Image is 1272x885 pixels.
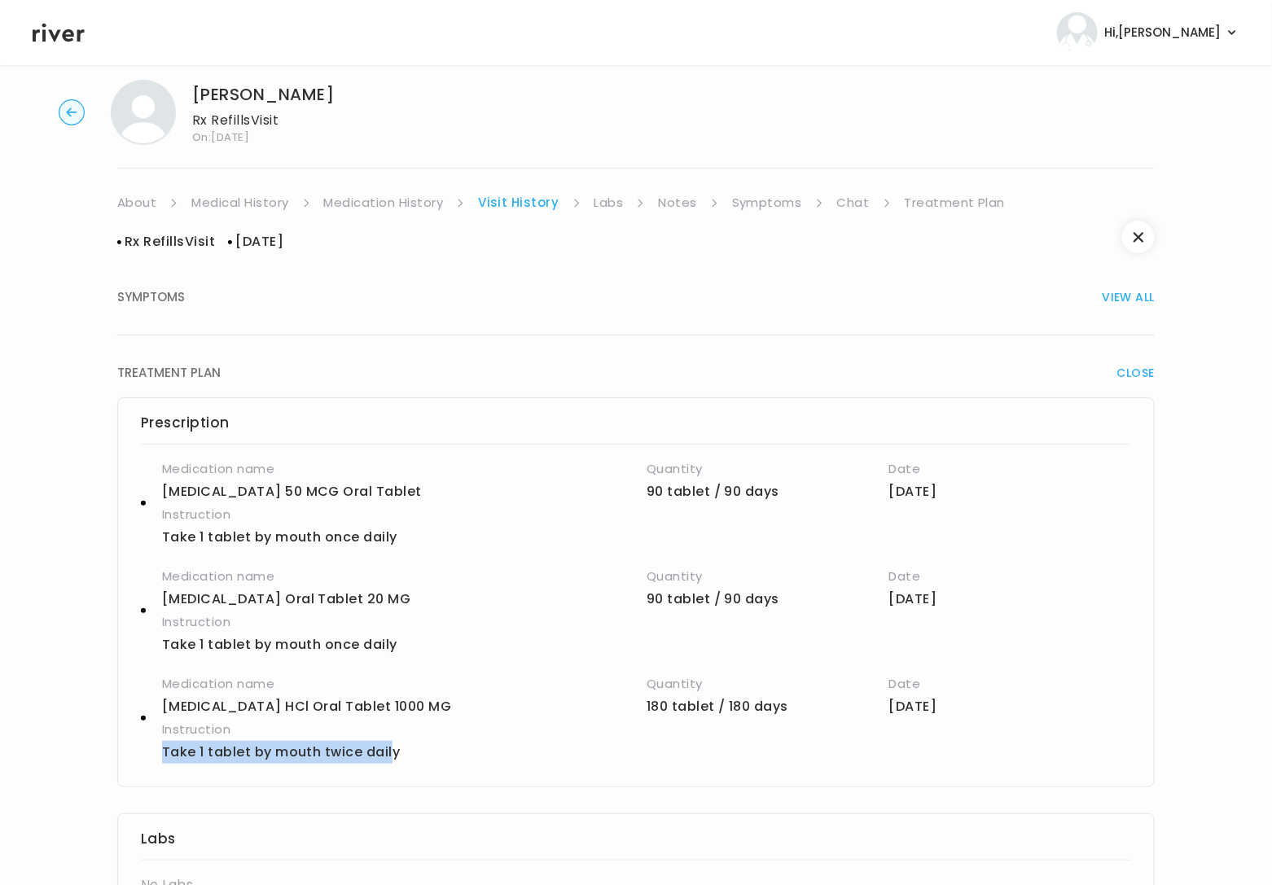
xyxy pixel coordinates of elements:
[647,588,889,611] p: 90 tablet / 90 days
[594,191,624,214] a: Labs
[324,191,444,214] a: Medication History
[889,480,1132,503] p: [DATE]
[117,230,215,253] h3: Rx Refills Visit
[192,83,334,106] h1: [PERSON_NAME]
[889,695,1132,718] p: [DATE]
[1057,12,1098,53] img: user avatar
[162,611,970,633] h4: Instruction
[162,695,647,718] p: [MEDICAL_DATA] HCl Oral Tablet 1000 MG
[141,827,1131,850] h3: Labs
[162,633,970,656] p: Take 1 tablet by mouth once daily
[117,191,156,214] a: About
[1057,12,1239,53] button: user avatarHi,[PERSON_NAME]
[1117,361,1155,384] span: CLOSE
[889,588,1132,611] p: [DATE]
[192,132,334,142] span: On: [DATE]
[647,458,889,480] h4: Quantity
[117,361,221,384] span: TREATMENT PLAN
[117,335,1155,410] button: TREATMENT PLANCLOSE
[191,191,288,214] a: Medical History
[141,411,1131,434] h3: Prescription
[889,673,1132,695] h4: Date
[647,695,889,718] p: 180 tablet / 180 days
[162,673,647,695] h4: Medication name
[647,565,889,588] h4: Quantity
[889,565,1132,588] h4: Date
[162,588,647,611] p: [MEDICAL_DATA] Oral Tablet 20 MG
[905,191,1006,214] a: Treatment Plan
[162,718,970,741] h4: Instruction
[647,673,889,695] h4: Quantity
[658,191,696,214] a: Notes
[228,230,283,253] span: [DATE]
[732,191,802,214] a: Symptoms
[1103,286,1155,309] span: VIEW ALL
[111,80,176,145] img: Dorietta Bahner
[162,503,970,526] h4: Instruction
[192,109,334,132] p: Rx Refills Visit
[647,480,889,503] p: 90 tablet / 90 days
[162,526,970,549] p: Take 1 tablet by mouth once daily
[162,565,647,588] h4: Medication name
[117,286,185,309] span: SYMPTOMS
[162,458,647,480] h4: Medication name
[889,458,1132,480] h4: Date
[478,191,559,214] a: Visit History
[117,260,1155,335] button: SYMPTOMSVIEW ALL
[837,191,870,214] a: Chat
[162,741,970,764] p: Take 1 tablet by mouth twice daily
[1104,21,1221,44] span: Hi, [PERSON_NAME]
[162,480,647,503] p: [MEDICAL_DATA] 50 MCG Oral Tablet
